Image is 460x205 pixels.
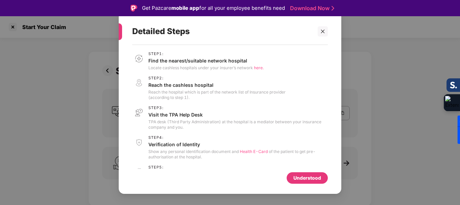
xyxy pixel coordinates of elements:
p: TPA desk (Third Party Administration) at the hospital is a mediator between your insurance compan... [148,119,328,130]
span: here. [254,65,264,70]
img: Stroke [332,5,334,12]
span: close [320,29,325,33]
p: Locate cashless hospitals under your insurer’s network [148,65,264,70]
img: svg+xml;base64,PHN2ZyB3aWR0aD0iNDAiIGhlaWdodD0iNDEiIHZpZXdCb3g9IjAgMCA0MCA0MSIgZmlsbD0ibm9uZSIgeG... [132,135,146,149]
a: Download Now [290,5,332,12]
p: Visit the TPA Help Desk [148,111,328,118]
p: Verification of Identity [148,141,328,147]
p: Reach the cashless hospital [148,81,286,88]
img: svg+xml;base64,PHN2ZyB3aWR0aD0iNDAiIGhlaWdodD0iNDEiIHZpZXdCb3g9IjAgMCA0MCA0MSIgZmlsbD0ibm9uZSIgeG... [132,51,146,65]
img: svg+xml;base64,PHN2ZyB3aWR0aD0iNDAiIGhlaWdodD0iNDEiIHZpZXdCb3g9IjAgMCA0MCA0MSIgZmlsbD0ibm9uZSIgeG... [132,165,146,179]
span: Step 2 : [148,76,286,80]
div: Get Pazcare for all your employee benefits need [142,4,285,12]
span: Step 1 : [148,51,264,56]
span: Health E-Card [240,149,268,154]
img: Logo [131,5,137,11]
p: Show any personal identification document and of the patient to get pre-authorisation at the hosp... [148,149,328,159]
p: Find the nearest/suitable network hospital [148,57,264,63]
img: svg+xml;base64,PHN2ZyB3aWR0aD0iNDAiIGhlaWdodD0iNDEiIHZpZXdCb3g9IjAgMCA0MCA0MSIgZmlsbD0ibm9uZSIgeG... [132,76,146,89]
div: Understood [293,174,321,181]
span: Step 3 : [148,105,328,110]
div: Detailed Steps [132,18,312,45]
strong: mobile app [171,5,199,11]
img: Extension Icon [445,96,459,109]
span: Step 5 : [148,165,301,169]
p: Reach the hospital which is part of the network list of Insurance provider (according to step 1). [148,89,286,100]
img: svg+xml;base64,PHN2ZyB3aWR0aD0iNDAiIGhlaWdodD0iNDEiIHZpZXdCb3g9IjAgMCA0MCA0MSIgZmlsbD0ibm9uZSIgeG... [132,105,146,119]
span: Step 4 : [148,135,328,139]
